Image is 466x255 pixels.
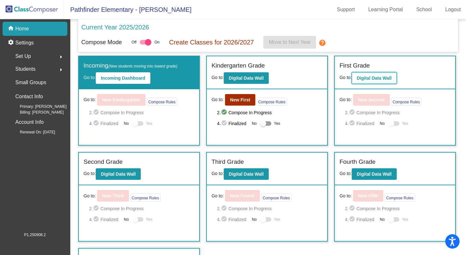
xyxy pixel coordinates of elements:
[130,194,161,202] button: Compose Rules
[358,193,378,198] b: New Fifth
[8,25,15,33] mat-icon: home
[261,194,291,202] button: Compose Rules
[221,109,229,116] mat-icon: check_circle
[124,217,129,222] span: No
[10,129,55,135] span: Renewal On: [DATE]
[84,157,123,167] label: Second Grade
[212,171,224,176] span: Go to:
[357,171,392,177] b: Digital Data Wall
[391,98,421,106] button: Compose Rules
[81,22,149,32] p: Current Year 2025/2026
[225,94,255,106] button: New First
[221,120,229,127] mat-icon: check_circle
[101,76,145,81] b: Incoming Dashboard
[221,216,229,223] mat-icon: check_circle
[10,109,64,115] span: Billing: [PERSON_NAME]
[97,190,129,202] button: New Third
[352,168,397,180] button: Digital Data Wall
[345,109,450,116] span: 2. Compose In Progress
[15,65,35,74] span: Students
[252,217,257,222] span: No
[224,72,269,84] button: Digital Data Wall
[402,120,408,127] span: Yes
[57,53,65,61] mat-icon: arrow_right
[332,4,360,15] a: Support
[15,78,46,87] p: Small Groups
[358,97,385,102] b: New Second
[340,96,352,103] span: Go to:
[64,4,192,15] span: Pathfinder Elementary - [PERSON_NAME]
[10,104,67,109] span: Primary: [PERSON_NAME]
[146,120,152,127] span: Yes
[15,52,31,61] span: Set Up
[169,37,254,47] p: Create Classes for 2026/2027
[385,194,415,202] button: Compose Rules
[84,75,96,80] span: Go to:
[269,39,311,45] span: Move to Next Year
[15,118,44,127] p: Account Info
[89,205,194,212] span: 2. Compose In Progress
[212,96,224,103] span: Go to:
[345,205,450,212] span: 2. Compose In Progress
[229,76,264,81] b: Digital Data Wall
[96,72,150,84] button: Incoming Dashboard
[345,216,377,223] span: 4. Finalized
[230,193,255,198] b: New Fourth
[357,76,392,81] b: Digital Data Wall
[274,120,280,127] span: Yes
[101,171,136,177] b: Digital Data Wall
[225,190,260,202] button: New Fourth
[146,216,152,223] span: Yes
[340,61,370,70] label: First Grade
[363,4,408,15] a: Learning Portal
[93,120,101,127] mat-icon: check_circle
[217,205,322,212] span: 2. Compose In Progress
[217,109,322,116] span: 2. Compose In Progress
[402,216,408,223] span: Yes
[411,4,437,15] a: School
[319,39,326,47] mat-icon: help
[274,216,280,223] span: Yes
[340,157,376,167] label: Fourth Grade
[124,121,129,126] span: No
[147,98,177,106] button: Compose Rules
[212,193,224,199] span: Go to:
[81,38,122,47] p: Compose Mode
[93,216,101,223] mat-icon: check_circle
[89,120,121,127] span: 4. Finalized
[353,94,390,106] button: New Second
[96,168,141,180] button: Digital Data Wall
[93,109,101,116] mat-icon: check_circle
[349,205,357,212] mat-icon: check_circle
[102,193,124,198] b: New Third
[217,120,249,127] span: 4. Finalized
[102,97,140,102] b: New Kindergarten
[84,61,177,70] label: Incoming
[229,171,264,177] b: Digital Data Wall
[257,98,287,106] button: Compose Rules
[349,109,357,116] mat-icon: check_circle
[217,216,249,223] span: 4. Finalized
[230,97,250,102] b: New First
[97,94,146,106] button: New Kindergarten
[15,39,34,47] p: Settings
[84,96,96,103] span: Go to:
[252,121,257,126] span: No
[8,39,15,47] mat-icon: settings
[440,4,466,15] a: Logout
[132,39,137,45] span: Off
[212,157,244,167] label: Third Grade
[352,72,397,84] button: Digital Data Wall
[84,171,96,176] span: Go to:
[353,190,383,202] button: New Fifth
[57,66,65,74] mat-icon: arrow_right
[212,61,265,70] label: Kindergarten Grade
[15,25,29,33] p: Home
[154,39,160,45] span: On
[349,216,357,223] mat-icon: check_circle
[349,120,357,127] mat-icon: check_circle
[345,120,377,127] span: 4. Finalized
[84,193,96,199] span: Go to:
[93,205,101,212] mat-icon: check_circle
[15,92,43,101] p: Contact Info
